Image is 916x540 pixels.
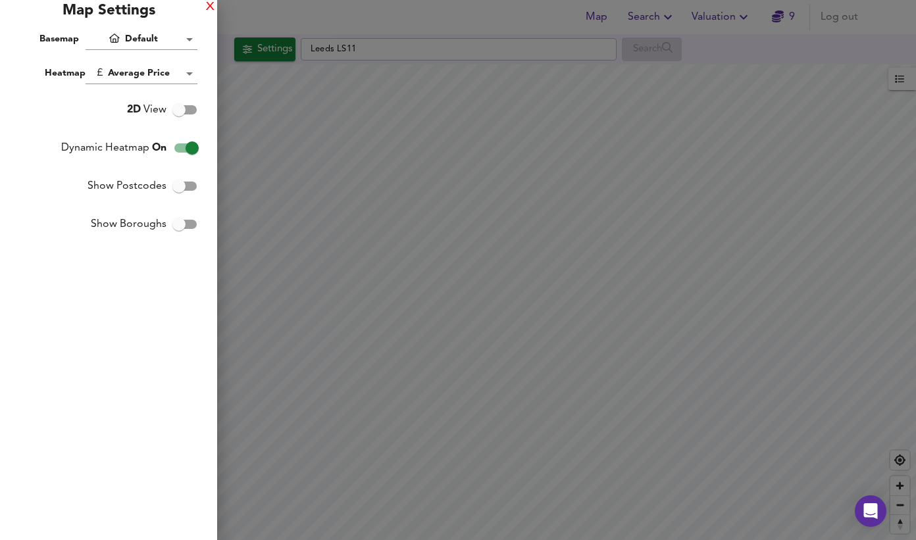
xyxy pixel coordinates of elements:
div: X [206,3,215,12]
div: Average Price [86,63,197,84]
div: Open Intercom Messenger [855,495,886,527]
span: Heatmap [45,68,86,78]
span: Show Postcodes [88,178,166,194]
span: Show Boroughs [91,216,166,232]
span: Basemap [39,34,79,43]
span: Dynamic Heatmap [61,140,166,156]
span: View [127,102,166,118]
div: Default [86,29,197,50]
span: 2D [127,105,141,115]
span: On [152,143,166,153]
